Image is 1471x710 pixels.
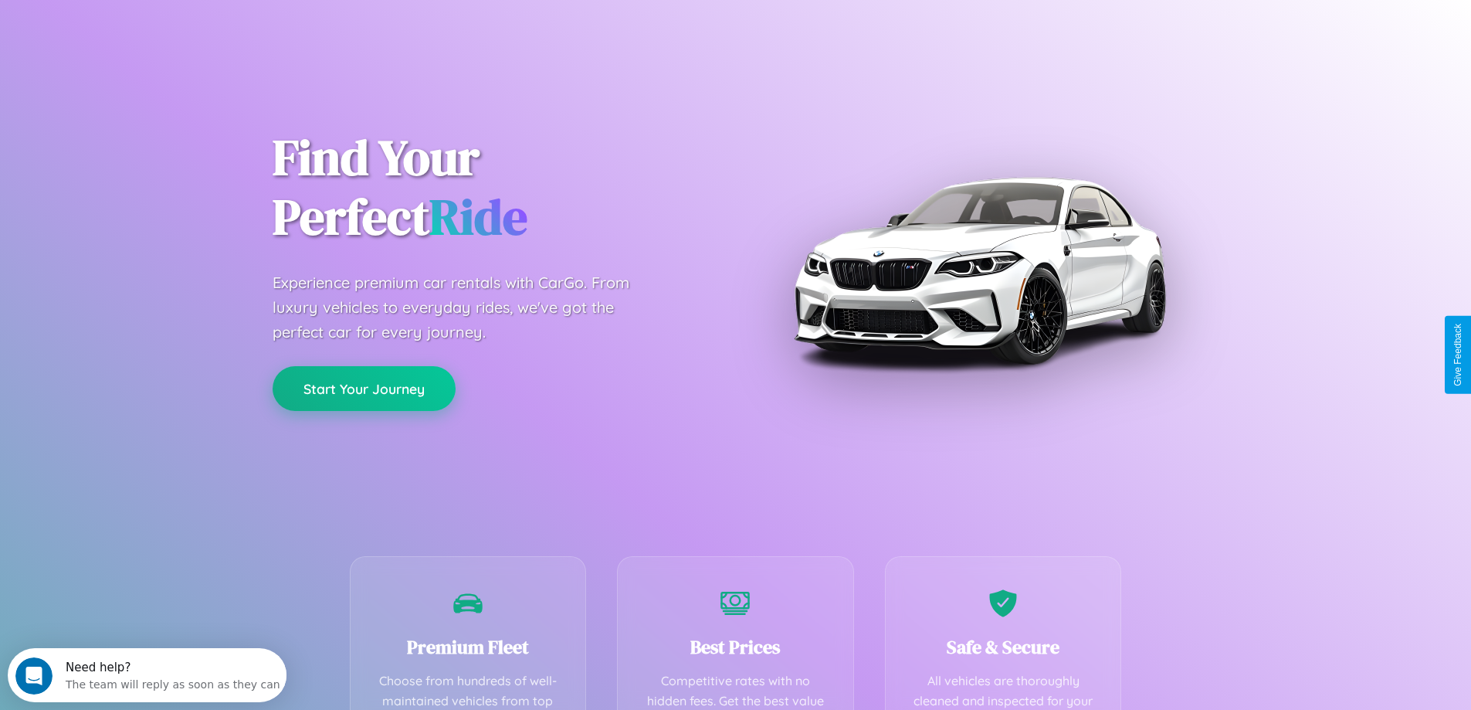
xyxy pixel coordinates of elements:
div: Give Feedback [1452,324,1463,386]
h3: Best Prices [641,634,830,660]
h3: Premium Fleet [374,634,563,660]
img: Premium BMW car rental vehicle [786,77,1172,464]
iframe: Intercom live chat discovery launcher [8,648,286,702]
p: Experience premium car rentals with CarGo. From luxury vehicles to everyday rides, we've got the ... [273,270,659,345]
h3: Safe & Secure [909,634,1098,660]
div: The team will reply as soon as they can [58,25,273,42]
button: Start Your Journey [273,366,456,411]
div: Open Intercom Messenger [6,6,287,49]
iframe: Intercom live chat [15,657,53,695]
div: Need help? [58,13,273,25]
span: Ride [429,183,527,250]
h1: Find Your Perfect [273,128,713,247]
